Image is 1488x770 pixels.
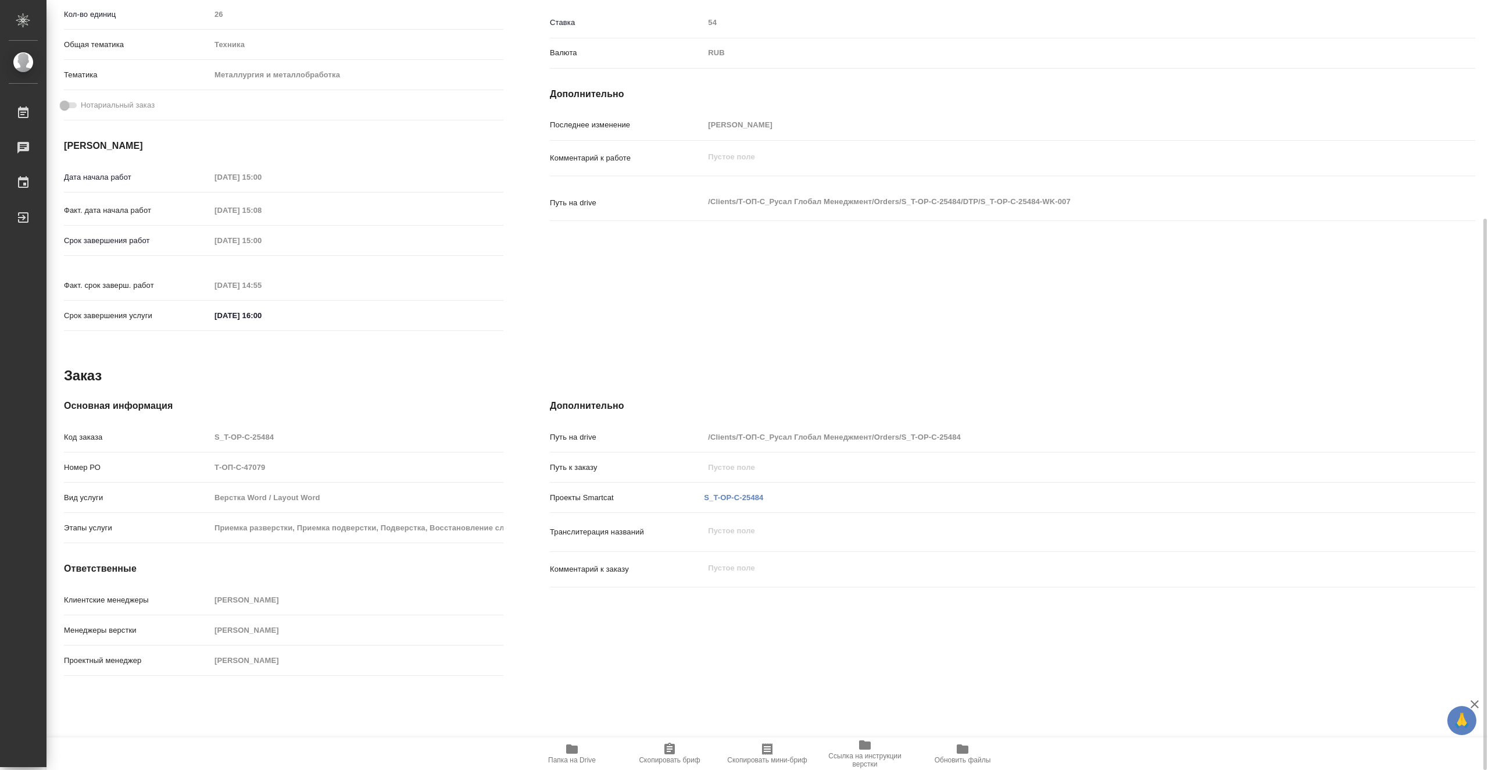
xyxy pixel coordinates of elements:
[210,277,312,294] input: Пустое поле
[550,17,704,28] p: Ставка
[550,399,1475,413] h4: Дополнительно
[64,9,210,20] p: Кол-во единиц
[550,119,704,131] p: Последнее изменение
[210,489,503,506] input: Пустое поле
[210,429,503,445] input: Пустое поле
[816,737,914,770] button: Ссылка на инструкции верстки
[64,235,210,247] p: Срок завершения работ
[210,622,503,639] input: Пустое поле
[64,655,210,666] p: Проектный менеджер
[550,526,704,538] p: Транслитерация названий
[210,652,503,669] input: Пустое поле
[550,197,704,209] p: Путь на drive
[718,737,816,770] button: Скопировать мини-бриф
[64,69,210,81] p: Тематика
[81,99,155,111] span: Нотариальный заказ
[64,39,210,51] p: Общая тематика
[64,366,102,385] h2: Заказ
[704,192,1398,212] textarea: /Clients/Т-ОП-С_Русал Глобал Менеджмент/Orders/S_T-OP-C-25484/DTP/S_T-OP-C-25484-WK-007
[621,737,718,770] button: Скопировать бриф
[704,14,1398,31] input: Пустое поле
[550,492,704,504] p: Проекты Smartcat
[210,519,503,536] input: Пустое поле
[727,756,807,764] span: Скопировать мини-бриф
[210,6,503,23] input: Пустое поле
[64,205,210,216] p: Факт. дата начала работ
[64,492,210,504] p: Вид услуги
[64,562,503,576] h4: Ответственные
[210,307,312,324] input: ✎ Введи что-нибудь
[704,43,1398,63] div: RUB
[210,232,312,249] input: Пустое поле
[823,752,907,768] span: Ссылка на инструкции верстки
[64,310,210,322] p: Срок завершения услуги
[64,172,210,183] p: Дата начала работ
[64,625,210,636] p: Менеджеры верстки
[550,462,704,473] p: Путь к заказу
[64,139,503,153] h4: [PERSON_NAME]
[548,756,596,764] span: Папка на Drive
[704,459,1398,476] input: Пустое поле
[704,493,763,502] a: S_T-OP-C-25484
[64,280,210,291] p: Факт. срок заверш. работ
[523,737,621,770] button: Папка на Drive
[210,459,503,476] input: Пустое поле
[704,429,1398,445] input: Пустое поле
[210,202,312,219] input: Пустое поле
[64,399,503,413] h4: Основная информация
[64,522,210,534] p: Этапы услуги
[64,432,210,443] p: Код заказа
[1452,708,1472,733] span: 🙏
[550,152,704,164] p: Комментарий к работе
[64,462,210,473] p: Номер РО
[64,594,210,606] p: Клиентские менеджеры
[550,87,1475,101] h4: Дополнительно
[210,65,503,85] div: Металлургия и металлобработка
[639,756,700,764] span: Скопировать бриф
[914,737,1011,770] button: Обновить файлы
[210,35,503,55] div: Техника
[935,756,991,764] span: Обновить файлы
[550,47,704,59] p: Валюта
[550,564,704,575] p: Комментарий к заказу
[210,591,503,608] input: Пустое поле
[704,116,1398,133] input: Пустое поле
[1447,706,1476,735] button: 🙏
[550,432,704,443] p: Путь на drive
[210,169,312,186] input: Пустое поле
